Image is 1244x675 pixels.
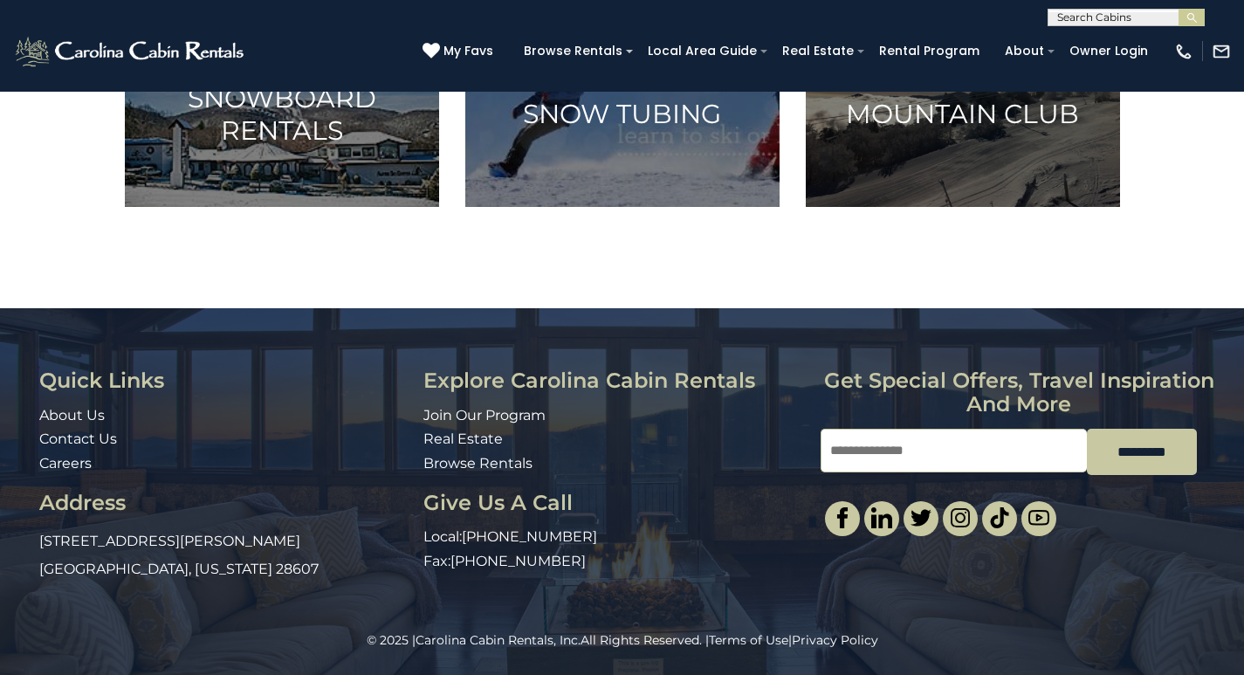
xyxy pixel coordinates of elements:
a: Browse Rentals [515,38,631,65]
h3: Ski and Snowboard Rentals [147,50,417,147]
span: © 2025 | [367,632,581,648]
img: phone-regular-white.png [1174,42,1193,61]
a: Real Estate [773,38,863,65]
img: tiktok.svg [989,507,1010,528]
p: All Rights Reserved. | | [39,631,1205,649]
img: instagram-single.svg [950,507,971,528]
a: Owner Login [1061,38,1157,65]
a: Local Area Guide [639,38,766,65]
img: facebook-single.svg [832,507,853,528]
img: youtube-light.svg [1028,507,1049,528]
h3: Ski Resorts and Snow Tubing [487,65,758,130]
h3: Get special offers, travel inspiration and more [821,369,1218,416]
img: twitter-single.svg [911,507,931,528]
a: Real Estate [423,430,503,447]
a: Privacy Policy [792,632,878,648]
img: linkedin-single.svg [871,507,892,528]
p: Local: [423,527,808,548]
h3: Explore Carolina Cabin Rentals [423,369,808,392]
a: About [996,38,1053,65]
img: White-1-2.png [13,34,249,69]
a: Join Our Program [423,407,546,424]
a: About Us [39,407,105,424]
h3: Quick Links [39,369,410,392]
a: Contact Us [39,430,117,447]
p: Fax: [423,552,808,572]
p: [STREET_ADDRESS][PERSON_NAME] [GEOGRAPHIC_DATA], [US_STATE] 28607 [39,527,410,583]
a: My Favs [423,42,498,61]
a: Rental Program [870,38,988,65]
a: Browse Rentals [423,455,533,472]
h3: The Beech Mountain Club [828,65,1098,130]
a: Terms of Use [709,632,788,648]
a: [PHONE_NUMBER] [462,528,597,545]
a: Carolina Cabin Rentals, Inc. [416,632,581,648]
a: [PHONE_NUMBER] [450,553,586,569]
img: mail-regular-white.png [1212,42,1231,61]
a: Careers [39,455,92,472]
h3: Give Us A Call [423,492,808,514]
span: My Favs [443,42,493,60]
h3: Address [39,492,410,514]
